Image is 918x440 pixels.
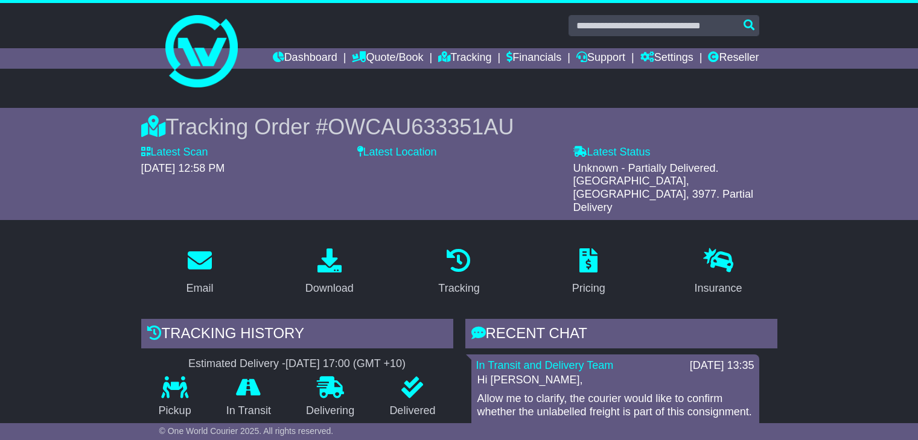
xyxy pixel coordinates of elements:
a: Dashboard [273,48,337,69]
p: In Transit [209,404,288,418]
a: Settings [640,48,693,69]
a: Insurance [687,244,750,301]
div: Tracking [438,280,479,297]
div: Tracking history [141,319,453,351]
p: Delivering [288,404,372,418]
p: Hi [PERSON_NAME], [477,374,753,387]
a: Pricing [564,244,613,301]
p: Pickup [141,404,209,418]
a: Tracking [430,244,487,301]
span: OWCAU633351AU [328,115,514,139]
div: Email [186,280,213,297]
div: Download [305,280,354,297]
label: Latest Status [573,146,651,159]
label: Latest Scan [141,146,208,159]
a: Support [576,48,625,69]
a: In Transit and Delivery Team [476,359,614,371]
div: [DATE] 13:35 [690,359,754,372]
span: Unknown - Partially Delivered. [GEOGRAPHIC_DATA], [GEOGRAPHIC_DATA], 3977. Partial Delivery [573,162,753,213]
a: Tracking [438,48,491,69]
p: Allow me to clarify, the courier would like to confirm whether the unlabelled freight is part of ... [477,392,753,418]
div: Tracking Order # [141,114,777,140]
a: Reseller [708,48,759,69]
div: RECENT CHAT [465,319,777,351]
a: Email [178,244,221,301]
div: [DATE] 17:00 (GMT +10) [285,357,406,371]
a: Quote/Book [352,48,423,69]
div: Pricing [572,280,605,297]
span: [DATE] 12:58 PM [141,162,225,174]
a: Download [298,244,362,301]
a: Financials [506,48,561,69]
span: © One World Courier 2025. All rights reserved. [159,426,334,436]
p: Delivered [372,404,453,418]
label: Latest Location [357,146,437,159]
div: Estimated Delivery - [141,357,453,371]
div: Insurance [695,280,742,297]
